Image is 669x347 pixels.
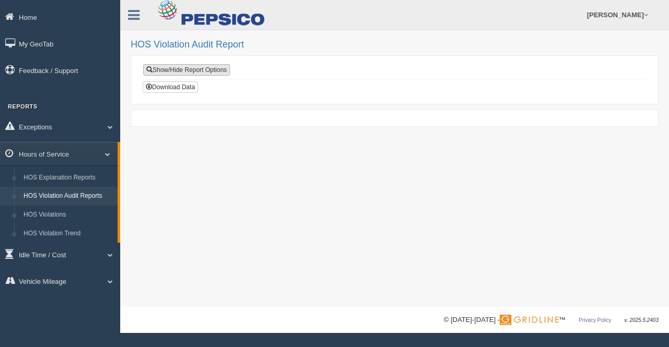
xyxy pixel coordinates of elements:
[19,224,118,243] a: HOS Violation Trend
[19,206,118,224] a: HOS Violations
[19,169,118,187] a: HOS Explanation Reports
[19,187,118,206] a: HOS Violation Audit Reports
[625,317,659,323] span: v. 2025.5.2403
[143,81,198,93] button: Download Data
[143,64,230,76] a: Show/Hide Report Options
[444,315,659,326] div: © [DATE]-[DATE] - ™
[579,317,611,323] a: Privacy Policy
[500,315,559,325] img: Gridline
[131,40,659,50] h2: HOS Violation Audit Report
